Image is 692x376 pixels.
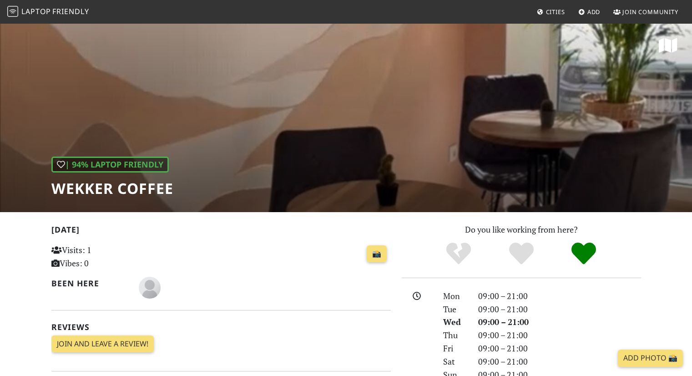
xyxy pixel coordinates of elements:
[51,335,154,353] a: Join and leave a review!
[622,8,678,16] span: Join Community
[438,355,472,368] div: Sat
[427,241,490,266] div: No
[7,6,18,17] img: LaptopFriendly
[438,342,472,355] div: Fri
[402,223,641,236] p: Do you like working from here?
[473,290,647,303] div: 09:00 – 21:00
[7,4,89,20] a: LaptopFriendly LaptopFriendly
[473,355,647,368] div: 09:00 – 21:00
[438,303,472,316] div: Tue
[473,342,647,355] div: 09:00 – 21:00
[52,6,89,16] span: Friendly
[473,315,647,329] div: 09:00 – 21:00
[51,180,173,197] h1: Wekker Coffee
[575,4,604,20] a: Add
[618,350,683,367] a: Add Photo 📸
[51,225,391,238] h2: [DATE]
[139,277,161,299] img: blank-535327c66bd565773addf3077783bbfce4b00ec00e9fd257753287c682c7fa38.png
[438,290,472,303] div: Mon
[473,303,647,316] div: 09:00 – 21:00
[610,4,682,20] a: Join Community
[367,245,387,263] a: 📸
[139,281,161,292] span: Rinalex
[438,329,472,342] div: Thu
[21,6,51,16] span: Laptop
[51,244,157,270] p: Visits: 1 Vibes: 0
[587,8,601,16] span: Add
[552,241,615,266] div: Definitely!
[473,329,647,342] div: 09:00 – 21:00
[533,4,569,20] a: Cities
[51,322,391,332] h2: Reviews
[490,241,553,266] div: Yes
[546,8,565,16] span: Cities
[51,279,128,288] h2: Been here
[438,315,472,329] div: Wed
[51,157,169,173] div: | 94% Laptop Friendly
